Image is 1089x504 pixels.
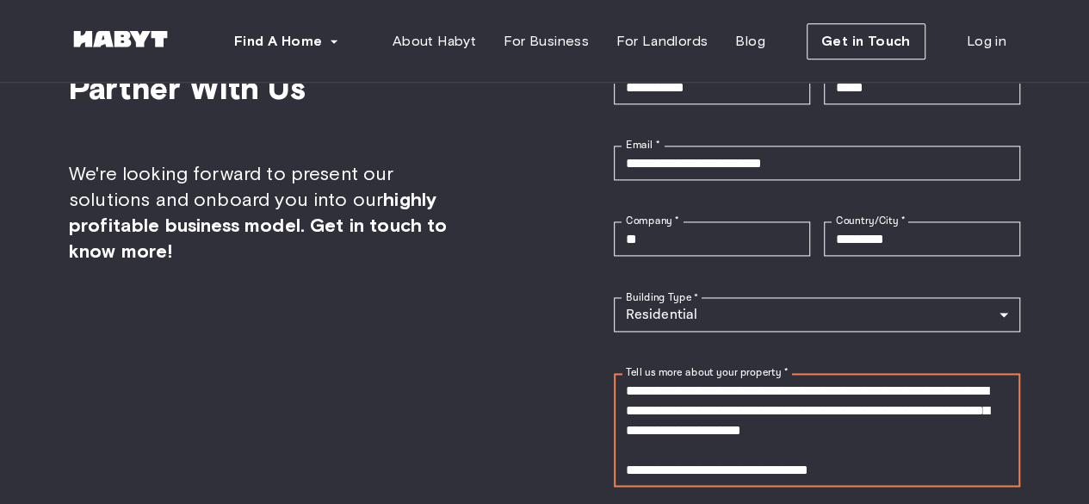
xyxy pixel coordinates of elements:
[614,297,1021,332] div: Residential
[504,31,589,52] span: For Business
[735,31,765,52] span: Blog
[69,30,172,47] img: Habyt
[953,24,1020,59] a: Log in
[821,31,911,52] span: Get in Touch
[626,365,788,380] label: Tell us more about your property *
[626,289,698,305] label: Building Type
[626,214,679,228] label: Company *
[220,24,353,59] button: Find A Home
[626,138,659,152] label: Email *
[234,31,322,52] span: Find A Home
[393,31,476,52] span: About Habyt
[379,24,490,59] a: About Habyt
[807,23,925,59] button: Get in Touch
[967,31,1006,52] span: Log in
[603,24,721,59] a: For Landlords
[616,31,708,52] span: For Landlords
[721,24,779,59] a: Blog
[836,214,905,228] label: Country/City *
[69,188,447,263] b: highly profitable business model. Get in touch to know more!
[69,161,476,264] span: We're looking forward to present our solutions and onboard you into our
[69,70,476,106] span: Partner With Us
[490,24,603,59] a: For Business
